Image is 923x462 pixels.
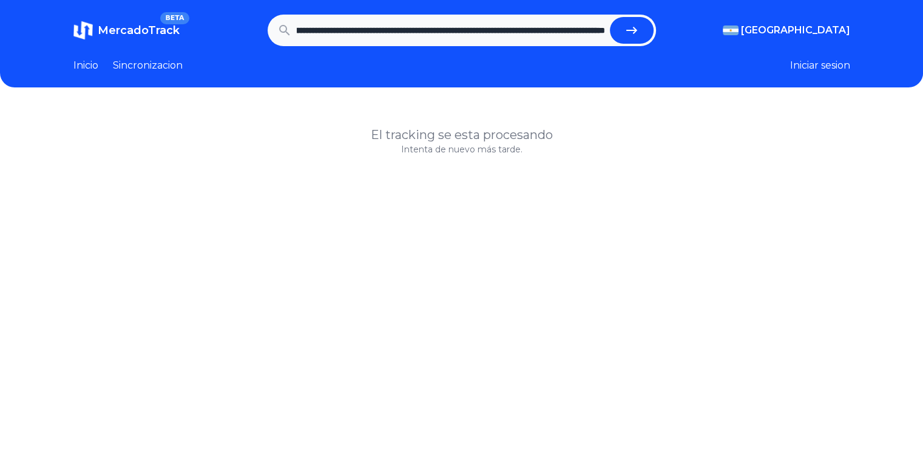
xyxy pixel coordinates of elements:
[160,12,189,24] span: BETA
[73,58,98,73] a: Inicio
[790,58,850,73] button: Iniciar sesion
[73,143,850,155] p: Intenta de nuevo más tarde.
[73,126,850,143] h1: El tracking se esta procesando
[723,23,850,38] button: [GEOGRAPHIC_DATA]
[73,21,180,40] a: MercadoTrackBETA
[98,24,180,37] span: MercadoTrack
[723,25,739,35] img: Argentina
[73,21,93,40] img: MercadoTrack
[113,58,183,73] a: Sincronizacion
[741,23,850,38] span: [GEOGRAPHIC_DATA]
